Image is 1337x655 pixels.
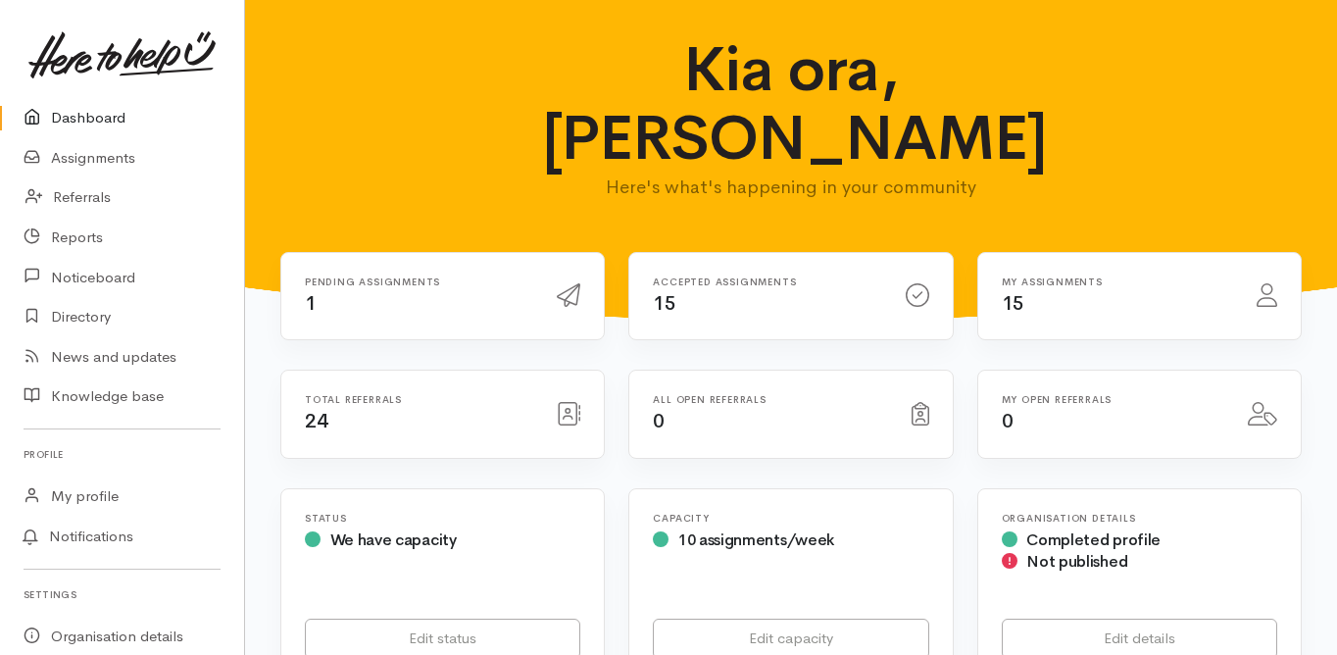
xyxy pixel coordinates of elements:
[305,409,327,433] span: 24
[1026,529,1161,550] span: Completed profile
[653,291,675,316] span: 15
[653,394,887,405] h6: All open referrals
[653,277,881,287] h6: Accepted assignments
[1002,513,1277,524] h6: Organisation Details
[678,529,834,550] span: 10 assignments/week
[305,513,580,524] h6: Status
[1002,394,1224,405] h6: My open referrals
[24,581,221,608] h6: Settings
[653,513,928,524] h6: Capacity
[305,394,533,405] h6: Total referrals
[1002,277,1233,287] h6: My assignments
[542,35,1041,174] h1: Kia ora, [PERSON_NAME]
[305,277,533,287] h6: Pending assignments
[653,409,665,433] span: 0
[330,529,457,550] span: We have capacity
[1026,551,1127,572] span: Not published
[1002,291,1024,316] span: 15
[305,291,317,316] span: 1
[1002,409,1014,433] span: 0
[542,174,1041,201] p: Here's what's happening in your community
[24,441,221,468] h6: Profile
